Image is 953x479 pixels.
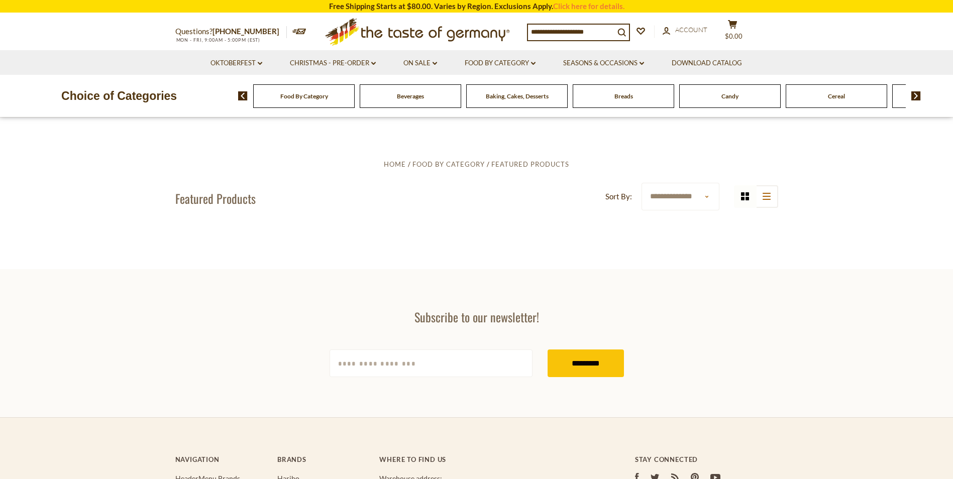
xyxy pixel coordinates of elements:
span: MON - FRI, 9:00AM - 5:00PM (EST) [175,37,261,43]
a: Beverages [397,92,424,100]
a: On Sale [403,58,437,69]
h4: Brands [277,455,369,463]
a: [PHONE_NUMBER] [213,27,279,36]
h4: Stay Connected [635,455,778,463]
a: Oktoberfest [210,58,262,69]
img: next arrow [911,91,921,100]
a: Account [663,25,707,36]
a: Featured Products [491,160,569,168]
span: Account [675,26,707,34]
a: Seasons & Occasions [563,58,644,69]
a: Baking, Cakes, Desserts [486,92,549,100]
p: Questions? [175,25,287,38]
h3: Subscribe to our newsletter! [330,309,624,324]
a: Food By Category [280,92,328,100]
h1: Featured Products [175,191,256,206]
a: Click here for details. [553,2,624,11]
a: Home [384,160,406,168]
label: Sort By: [605,190,632,203]
a: Christmas - PRE-ORDER [290,58,376,69]
h4: Navigation [175,455,267,463]
button: $0.00 [718,20,748,45]
a: Download Catalog [672,58,742,69]
h4: Where to find us [379,455,594,463]
a: Food By Category [412,160,485,168]
img: previous arrow [238,91,248,100]
a: Food By Category [465,58,536,69]
a: Cereal [828,92,845,100]
a: Breads [614,92,633,100]
span: $0.00 [725,32,743,40]
a: Candy [721,92,738,100]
